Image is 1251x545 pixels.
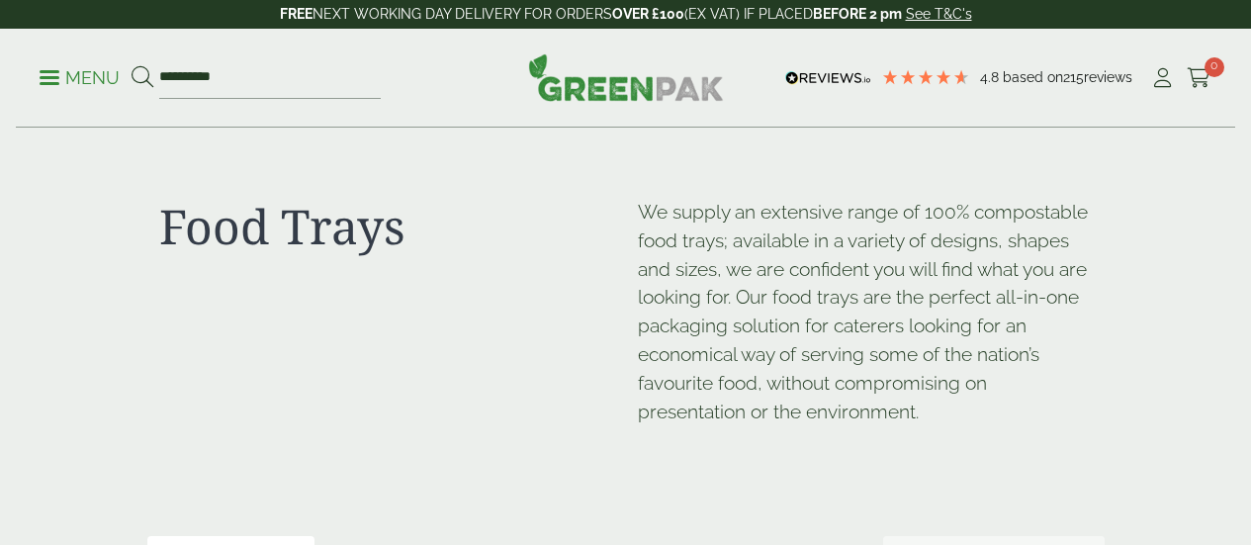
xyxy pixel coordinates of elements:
[528,53,724,101] img: GreenPak Supplies
[980,69,1003,85] span: 4.8
[1187,68,1211,88] i: Cart
[1084,69,1132,85] span: reviews
[1063,69,1084,85] span: 215
[280,6,313,22] strong: FREE
[906,6,972,22] a: See T&C's
[40,66,120,86] a: Menu
[612,6,684,22] strong: OVER £100
[159,198,614,255] h1: Food Trays
[813,6,902,22] strong: BEFORE 2 pm
[40,66,120,90] p: Menu
[881,68,970,86] div: 4.79 Stars
[1003,69,1063,85] span: Based on
[1205,57,1224,77] span: 0
[785,71,871,85] img: REVIEWS.io
[638,198,1093,425] p: We supply an extensive range of 100% compostable food trays; available in a variety of designs, s...
[1150,68,1175,88] i: My Account
[1187,63,1211,93] a: 0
